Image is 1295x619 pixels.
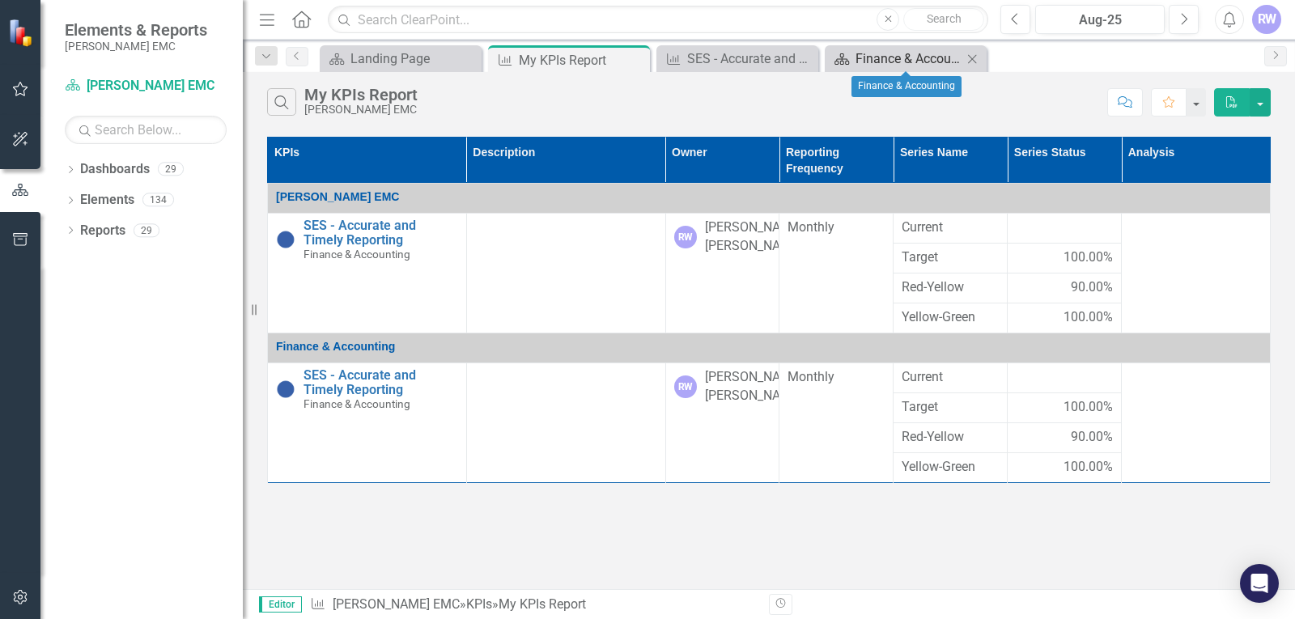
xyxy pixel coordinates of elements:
[142,193,174,207] div: 134
[333,596,460,612] a: [PERSON_NAME] EMC
[1041,11,1159,30] div: Aug-25
[276,190,399,203] span: [PERSON_NAME] EMC
[8,19,36,47] img: ClearPoint Strategy
[304,368,458,396] a: SES - Accurate and Timely Reporting
[902,218,999,237] span: Current
[894,214,1008,244] td: Double-Click to Edit
[788,368,885,387] div: Monthly
[65,20,207,40] span: Elements & Reports
[466,363,665,483] td: Double-Click to Edit
[304,104,418,116] div: [PERSON_NAME] EMC
[1008,363,1122,393] td: Double-Click to Edit
[1064,308,1113,327] span: 100.00%
[268,363,467,483] td: Double-Click to Edit Right Click for Context Menu
[1008,393,1122,423] td: Double-Click to Edit
[1008,273,1122,303] td: Double-Click to Edit
[705,368,805,405] div: [PERSON_NAME]’ [PERSON_NAME]
[902,398,999,417] span: Target
[902,248,999,267] span: Target
[158,163,184,176] div: 29
[1035,5,1165,34] button: Aug-25
[902,308,999,327] span: Yellow-Green
[902,278,999,297] span: Red-Yellow
[1240,564,1279,603] div: Open Intercom Messenger
[902,428,999,447] span: Red-Yellow
[350,49,478,69] div: Landing Page
[894,244,1008,273] td: Double-Click to Edit
[1008,423,1122,453] td: Double-Click to Edit
[894,303,1008,333] td: Double-Click to Edit
[902,368,999,387] span: Current
[1064,248,1113,267] span: 100.00%
[324,49,478,69] a: Landing Page
[894,453,1008,483] td: Double-Click to Edit
[894,363,1008,393] td: Double-Click to Edit
[304,397,410,410] span: Finance & Accounting
[1008,453,1122,483] td: Double-Click to Edit
[894,273,1008,303] td: Double-Click to Edit
[499,596,586,612] div: My KPIs Report
[1252,5,1281,34] button: RW
[1008,244,1122,273] td: Double-Click to Edit
[65,116,227,144] input: Search Below...
[276,379,295,399] img: No Information
[328,6,988,34] input: Search ClearPoint...
[1064,398,1113,417] span: 100.00%
[902,458,999,477] span: Yellow-Green
[276,340,395,353] span: Finance & Accounting
[665,214,779,333] td: Double-Click to Edit
[519,50,646,70] div: My KPIs Report
[259,596,302,613] span: Editor
[674,226,697,248] div: RW
[134,223,159,237] div: 29
[466,214,665,333] td: Double-Click to Edit
[80,191,134,210] a: Elements
[829,49,962,69] a: Finance & Accounting
[268,214,467,333] td: Double-Click to Edit Right Click for Context Menu
[851,76,962,97] div: Finance & Accounting
[466,596,492,612] a: KPIs
[705,218,805,256] div: [PERSON_NAME]’ [PERSON_NAME]
[779,363,894,483] td: Double-Click to Edit
[856,49,962,69] div: Finance & Accounting
[788,218,885,237] div: Monthly
[276,230,295,249] img: No Information
[304,218,458,247] a: SES - Accurate and Timely Reporting
[304,86,418,104] div: My KPIs Report
[665,363,779,483] td: Double-Click to Edit
[1071,278,1113,297] span: 90.00%
[687,49,814,69] div: SES - Accurate and Timely Reporting
[1071,428,1113,447] span: 90.00%
[310,596,757,614] div: » »
[1008,303,1122,333] td: Double-Click to Edit
[1122,363,1271,483] td: Double-Click to Edit
[927,12,962,25] span: Search
[1122,214,1271,333] td: Double-Click to Edit
[894,423,1008,453] td: Double-Click to Edit
[660,49,814,69] a: SES - Accurate and Timely Reporting
[1008,214,1122,244] td: Double-Click to Edit
[80,222,125,240] a: Reports
[779,214,894,333] td: Double-Click to Edit
[65,40,207,53] small: [PERSON_NAME] EMC
[65,77,227,95] a: [PERSON_NAME] EMC
[304,248,410,261] span: Finance & Accounting
[80,160,150,179] a: Dashboards
[903,8,984,31] button: Search
[674,375,697,398] div: RW
[1064,458,1113,477] span: 100.00%
[894,393,1008,423] td: Double-Click to Edit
